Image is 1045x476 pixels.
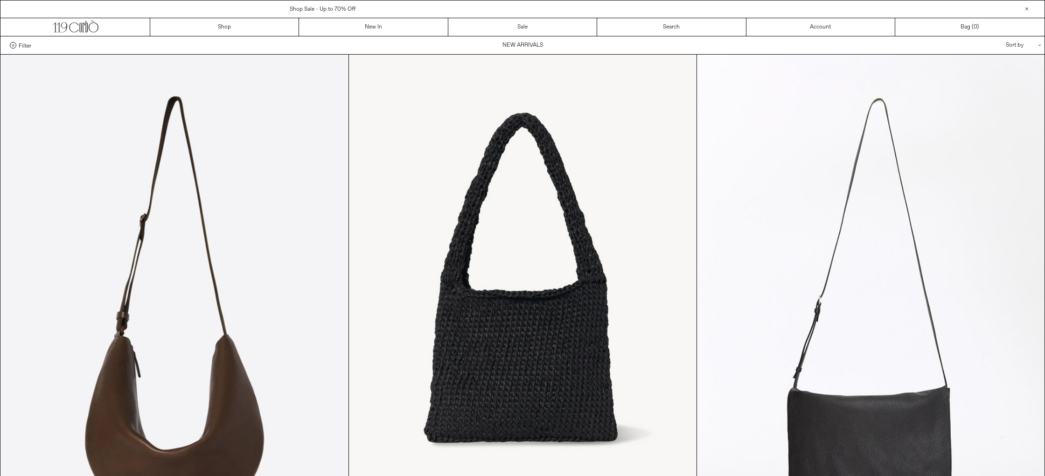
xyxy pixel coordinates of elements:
[19,42,31,49] span: Filter
[597,18,746,36] a: Search
[299,18,448,36] a: New In
[746,18,895,36] a: Account
[974,23,977,31] span: 0
[895,18,1044,36] a: Bag ()
[951,36,1035,54] div: Sort by
[150,18,299,36] a: Shop
[448,18,597,36] a: Sale
[290,6,355,13] a: Shop Sale - Up to 70% Off
[974,23,979,31] span: )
